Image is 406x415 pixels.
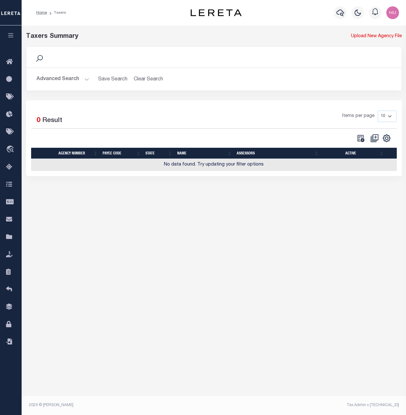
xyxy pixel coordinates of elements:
img: svg+xml;base64,PHN2ZyB4bWxucz0iaHR0cDovL3d3dy53My5vcmcvMjAwMC9zdmciIHBvaW50ZXItZXZlbnRzPSJub25lIi... [386,6,399,19]
img: logo-dark.svg [191,9,241,16]
td: No data found. Try updating your filter options [31,159,397,171]
label: Result [42,116,62,126]
a: Home [36,11,47,15]
button: Clear Search [131,73,166,85]
th: Agency Number: activate to sort column ascending [56,148,100,159]
button: Save Search [94,73,131,85]
span: Items per page [342,113,375,120]
th: Name: activate to sort column ascending [175,148,234,159]
th: Assessors: activate to sort column ascending [234,148,321,159]
a: Upload New Agency File [351,33,402,40]
i: travel_explore [6,146,16,154]
th: Payee Code: activate to sort column ascending [100,148,143,159]
th: &nbsp; [386,148,396,159]
th: State: activate to sort column ascending [143,148,174,159]
div: Taxers Summary [26,32,306,41]
span: 0 [37,117,40,124]
button: Advanced Search [37,73,89,85]
th: Active: activate to sort column ascending [321,148,386,159]
li: Taxers [47,10,66,16]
